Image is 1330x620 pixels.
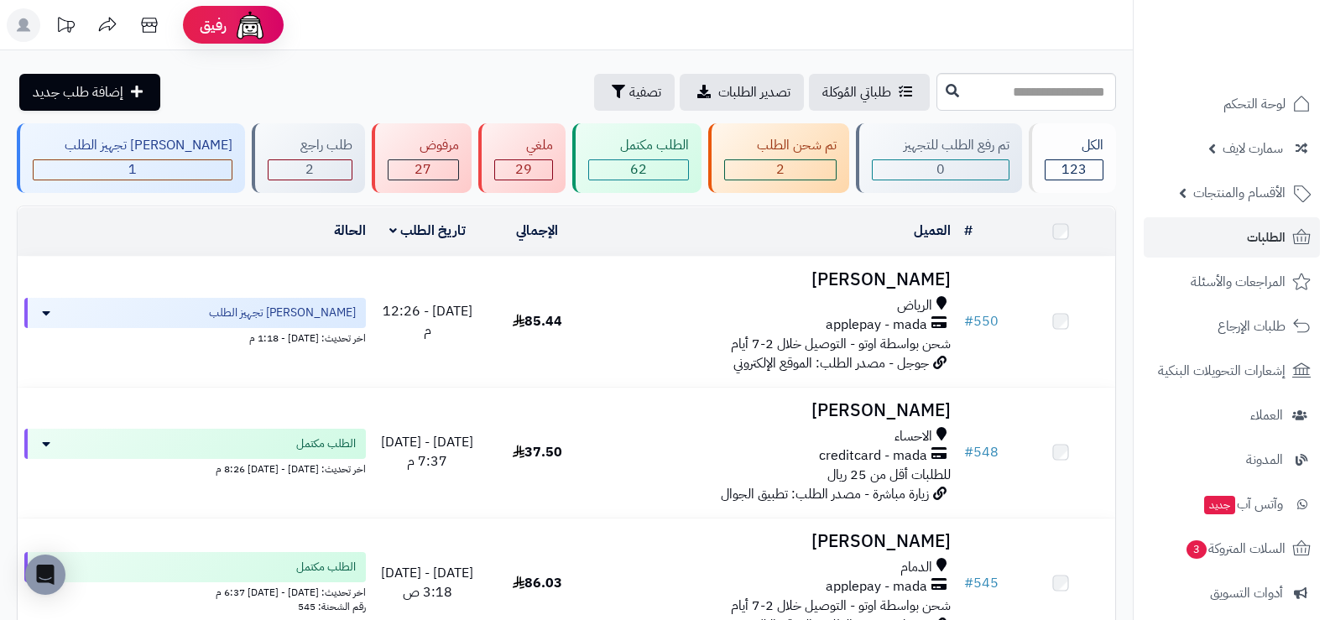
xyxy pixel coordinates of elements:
span: 123 [1061,159,1087,180]
img: logo-2.png [1216,39,1314,75]
a: المدونة [1144,440,1320,480]
span: سمارت لايف [1223,137,1283,160]
span: إشعارات التحويلات البنكية [1158,359,1286,383]
div: 2 [725,160,835,180]
a: #548 [964,442,999,462]
div: الكل [1045,136,1103,155]
span: 0 [936,159,945,180]
div: [PERSON_NAME] تجهيز الطلب [33,136,232,155]
a: #550 [964,311,999,331]
span: العملاء [1250,404,1283,427]
span: الاحساء [894,427,932,446]
span: الطلب مكتمل [296,559,356,576]
a: طلب راجع 2 [248,123,368,193]
a: وآتس آبجديد [1144,484,1320,524]
span: 1 [128,159,137,180]
div: 0 [873,160,1009,180]
span: الطلبات [1247,226,1286,249]
span: الأقسام والمنتجات [1193,181,1286,205]
span: 3 [1187,540,1207,559]
span: 85.44 [513,311,562,331]
span: جديد [1204,496,1235,514]
span: 2 [305,159,314,180]
span: applepay - mada [826,577,927,597]
span: للطلبات أقل من 25 ريال [827,465,951,485]
span: شحن بواسطة اوتو - التوصيل خلال 2-7 أيام [731,596,951,616]
span: تصدير الطلبات [718,82,790,102]
span: السلات المتروكة [1185,537,1286,560]
h3: [PERSON_NAME] [599,532,952,551]
span: [DATE] - [DATE] 7:37 م [381,432,473,472]
a: إشعارات التحويلات البنكية [1144,351,1320,391]
a: العميل [914,221,951,241]
span: وآتس آب [1202,492,1283,516]
span: 2 [776,159,785,180]
span: زيارة مباشرة - مصدر الطلب: تطبيق الجوال [721,484,929,504]
span: [DATE] - [DATE] 3:18 ص [381,563,473,602]
a: الحالة [334,221,366,241]
a: ملغي 29 [475,123,569,193]
div: طلب راجع [268,136,352,155]
a: السلات المتروكة3 [1144,529,1320,569]
span: المراجعات والأسئلة [1191,270,1286,294]
span: # [964,573,973,593]
a: تم شحن الطلب 2 [705,123,852,193]
span: المدونة [1246,448,1283,472]
a: طلبات الإرجاع [1144,306,1320,346]
a: أدوات التسويق [1144,573,1320,613]
h3: [PERSON_NAME] [599,401,952,420]
a: مرفوض 27 [368,123,475,193]
a: تاريخ الطلب [389,221,466,241]
span: إضافة طلب جديد [33,82,123,102]
a: الطلب مكتمل 62 [569,123,705,193]
a: تحديثات المنصة [44,8,86,46]
div: 29 [495,160,552,180]
span: 37.50 [513,442,562,462]
a: إضافة طلب جديد [19,74,160,111]
span: # [964,442,973,462]
a: المراجعات والأسئلة [1144,262,1320,302]
a: [PERSON_NAME] تجهيز الطلب 1 [13,123,248,193]
a: الطلبات [1144,217,1320,258]
a: تصدير الطلبات [680,74,804,111]
span: جوجل - مصدر الطلب: الموقع الإلكتروني [733,353,929,373]
a: طلباتي المُوكلة [809,74,930,111]
a: #545 [964,573,999,593]
a: العملاء [1144,395,1320,435]
span: لوحة التحكم [1223,92,1286,116]
div: Open Intercom Messenger [25,555,65,595]
span: [PERSON_NAME] تجهيز الطلب [209,305,356,321]
span: الطلب مكتمل [296,435,356,452]
span: شحن بواسطة اوتو - التوصيل خلال 2-7 أيام [731,334,951,354]
span: 62 [630,159,647,180]
div: 62 [589,160,688,180]
span: الدمام [900,558,932,577]
div: اخر تحديث: [DATE] - [DATE] 6:37 م [24,582,366,600]
a: الكل123 [1025,123,1119,193]
a: # [964,221,973,241]
div: اخر تحديث: [DATE] - [DATE] 8:26 م [24,459,366,477]
span: رقم الشحنة: 545 [298,599,366,614]
div: تم شحن الطلب [724,136,836,155]
div: تم رفع الطلب للتجهيز [872,136,1009,155]
div: الطلب مكتمل [588,136,689,155]
span: الرياض [897,296,932,315]
h3: [PERSON_NAME] [599,270,952,289]
img: ai-face.png [233,8,267,42]
a: لوحة التحكم [1144,84,1320,124]
span: # [964,311,973,331]
span: رفيق [200,15,227,35]
span: [DATE] - 12:26 م [383,301,472,341]
span: 27 [415,159,431,180]
a: تم رفع الطلب للتجهيز 0 [853,123,1025,193]
span: 86.03 [513,573,562,593]
span: طلباتي المُوكلة [822,82,891,102]
span: 29 [515,159,532,180]
span: creditcard - mada [819,446,927,466]
div: 1 [34,160,232,180]
span: طلبات الإرجاع [1218,315,1286,338]
a: الإجمالي [516,221,558,241]
div: ملغي [494,136,553,155]
div: اخر تحديث: [DATE] - 1:18 م [24,328,366,346]
span: أدوات التسويق [1210,581,1283,605]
